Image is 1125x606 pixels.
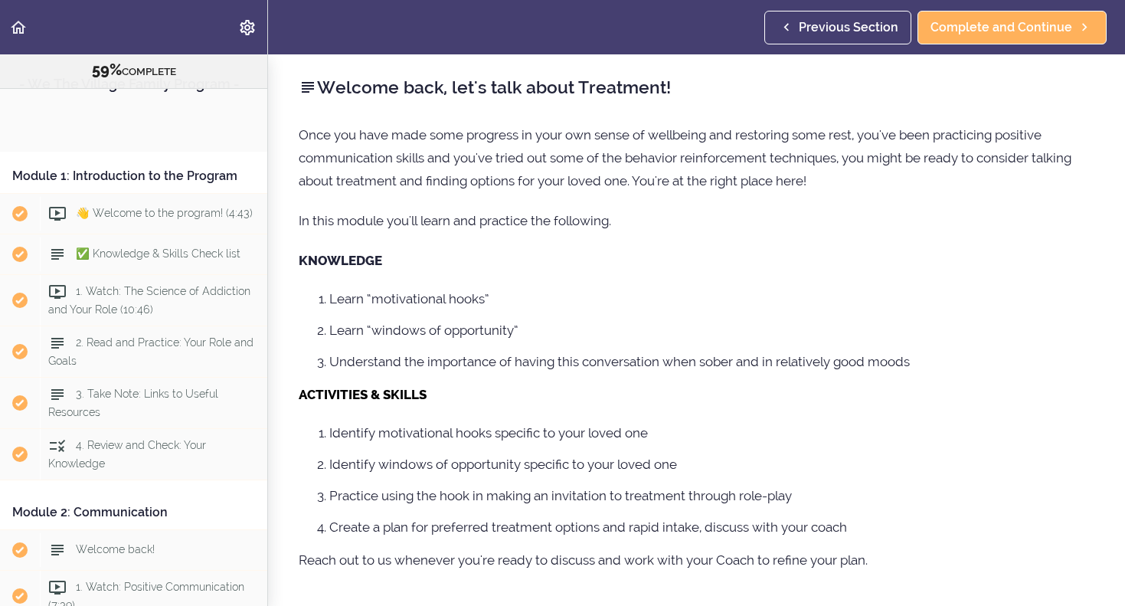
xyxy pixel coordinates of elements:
[76,207,253,219] span: 👋 Welcome to the program! (4:43)
[19,61,248,80] div: COMPLETE
[329,323,518,338] span: Learn “windows of opportunity”
[299,387,427,402] strong: ACTIVITIES & SKILLS
[930,18,1072,37] span: Complete and Continue
[76,543,155,555] span: Welcome back!
[299,123,1094,192] p: Once you have made some progress in your own sense of wellbeing and restoring some rest, you've b...
[299,74,1094,100] h2: Welcome back, let's talk about Treatment!
[92,61,122,79] span: 59%
[238,18,257,37] svg: Settings Menu
[76,247,240,260] span: ✅ Knowledge & Skills Check list
[329,457,677,472] span: Identify windows of opportunity specific to your loved one
[48,285,250,315] span: 1. Watch: The Science of Addiction and Your Role (10:46)
[48,439,206,469] span: 4. Review and Check: Your Knowledge
[329,354,910,369] span: Understand the importance of having this conversation when sober and in relatively good moods
[299,549,1094,572] p: Reach out to us whenever you're ready to discuss and work with your Coach to refine your plan.
[48,336,253,366] span: 2. Read and Practice: Your Role and Goals
[329,291,489,306] span: Learn “motivational hooks”
[299,209,1094,232] p: In this module you'll learn and practice the following.
[329,519,847,535] span: Create a plan for preferred treatment options and rapid intake, discuss with your coach
[764,11,911,44] a: Previous Section
[917,11,1107,44] a: Complete and Continue
[329,488,792,503] span: Practice using the hook in making an invitation to treatment through role-play
[48,388,218,418] span: 3. Take Note: Links to Useful Resources
[299,253,382,268] strong: KNOWLEDGE
[9,18,28,37] svg: Back to course curriculum
[799,18,898,37] span: Previous Section
[329,425,648,441] span: Identify motivational hooks specific to your loved one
